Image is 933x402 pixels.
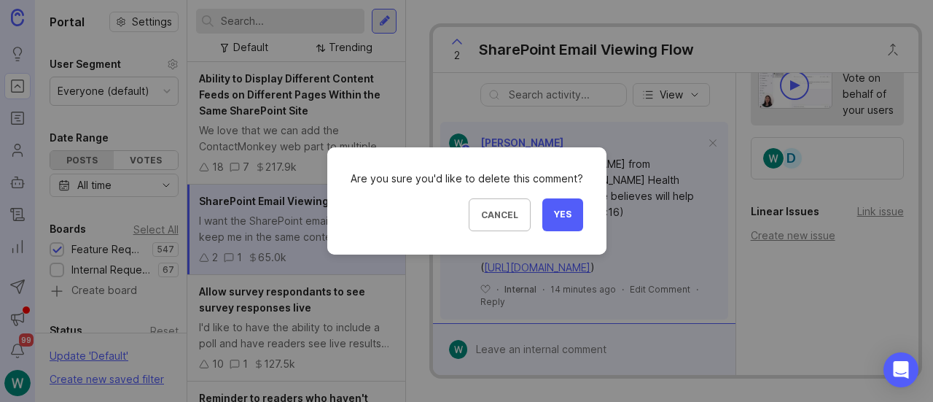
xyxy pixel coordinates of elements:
div: Open Intercom Messenger [883,352,918,387]
div: Are you sure you'd like to delete this comment? [351,171,583,187]
button: Cancel [469,198,531,231]
button: Yes [542,198,583,231]
span: Yes [554,209,571,221]
span: Cancel [481,209,518,220]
